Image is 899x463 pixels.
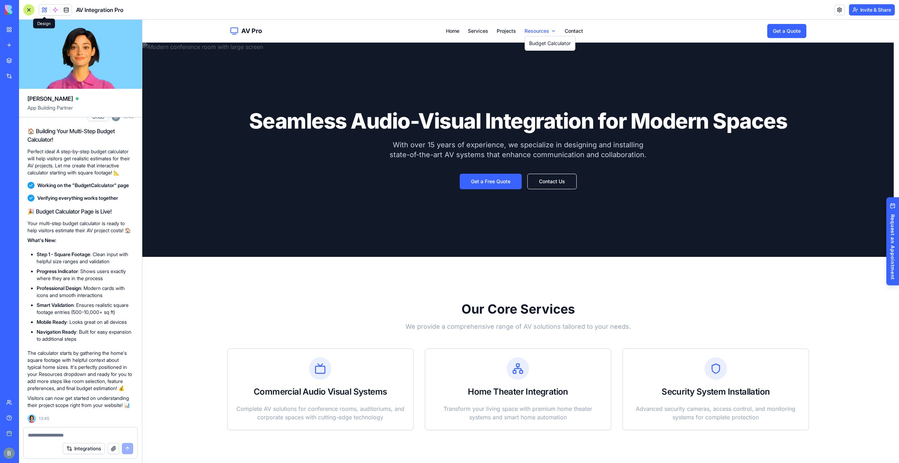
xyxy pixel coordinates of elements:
div: Design [33,19,55,29]
img: Ella_00000_wcx2te.png [27,414,36,423]
img: logo [5,5,49,15]
button: Integrations [63,443,105,454]
strong: Step 1 - Square Footage [37,251,90,257]
p: Perfect idea! A step-by-step budget calculator will help visitors get realistic estimates for the... [27,148,134,176]
img: ACg8ocIug40qN1SCXJiinWdltW7QsPxROn8ZAVDlgOtPD8eQfXIZmw=s96-c [4,447,15,459]
span: App Building Partner [27,104,134,117]
p: The calculator starts by gathering the home's square footage with helpful context about typical h... [27,350,134,392]
span: 13:45 [39,416,49,421]
li: : Built for easy expansion to additional steps [37,328,134,342]
span: Verifying everything works together [37,195,118,202]
div: Resources [382,16,433,31]
p: Visitors can now get started on understanding their project scope right from your website! 📊 [27,395,134,409]
strong: Progress Indicator [37,268,78,274]
p: Your multi-step budget calculator is ready to help visitors estimate their AV project costs! 🏠 [27,220,134,234]
span: Working on the "BudgetCalculator" page [37,182,129,189]
strong: Professional Design [37,285,81,291]
button: Invite & Share [849,4,895,16]
li: : Shows users exactly where they are in the process [37,268,134,282]
h2: 🎉 Budget Calculator Page is Live! [27,207,134,216]
h2: 🏠 Building Your Multi-Step Budget Calculator! [27,127,134,144]
li: : Looks great on all devices [37,319,134,326]
li: : Clean input with helpful size ranges and validation [37,251,134,265]
strong: What's New: [27,237,56,243]
li: : Modern cards with icons and smooth interactions [37,285,134,299]
span: [PERSON_NAME] [27,94,73,103]
a: Budget Calculator [384,18,431,29]
strong: Navigation Ready [37,329,76,335]
strong: Smart Validation [37,302,74,308]
strong: Mobile Ready [37,319,67,325]
li: : Ensures realistic square footage entries (500-10,000+ sq ft) [37,302,134,316]
h1: AV Integration Pro [76,6,123,14]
